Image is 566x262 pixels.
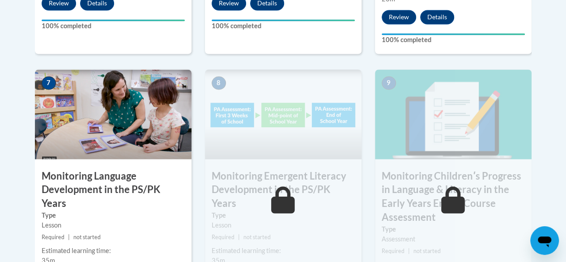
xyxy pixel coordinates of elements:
label: Type [42,210,185,220]
div: Assessment [382,234,525,244]
label: 100% completed [382,35,525,45]
label: 100% completed [42,21,185,31]
iframe: Button to launch messaging window [530,226,559,255]
div: Estimated learning time: [42,245,185,255]
span: not started [243,233,271,240]
img: Course Image [35,69,192,159]
span: | [68,233,70,240]
img: Course Image [375,69,532,159]
div: Your progress [382,33,525,35]
span: Required [42,233,64,240]
h3: Monitoring Language Development in the PS/PK Years [35,169,192,210]
img: Course Image [205,69,362,159]
span: Required [212,233,234,240]
span: not started [413,247,441,254]
h3: Monitoring Emergent Literacy Development in the PS/PK Years [205,169,362,210]
div: Lesson [212,220,355,230]
span: | [238,233,240,240]
span: | [408,247,410,254]
span: 9 [382,76,396,90]
div: Lesson [42,220,185,230]
label: Type [212,210,355,220]
div: Estimated learning time: [212,245,355,255]
button: Review [382,10,416,24]
span: Required [382,247,404,254]
div: Your progress [42,19,185,21]
span: 8 [212,76,226,90]
button: Details [420,10,454,24]
div: Your progress [212,19,355,21]
span: not started [73,233,101,240]
h3: Monitoring Childrenʹs Progress in Language & Literacy in the Early Years End of Course Assessment [375,169,532,224]
span: 7 [42,76,56,90]
label: Type [382,224,525,234]
label: 100% completed [212,21,355,31]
